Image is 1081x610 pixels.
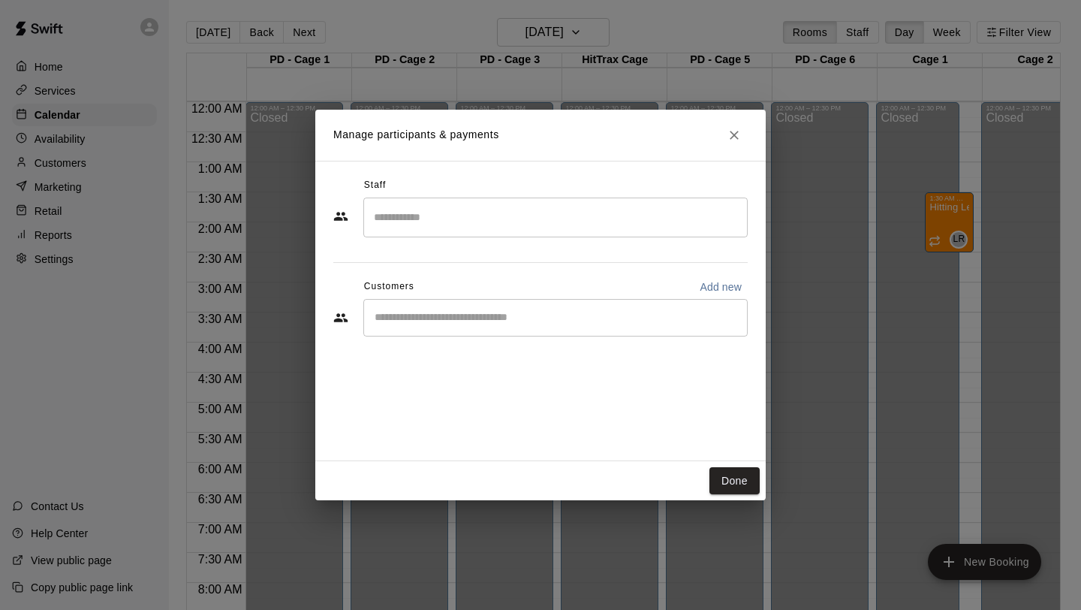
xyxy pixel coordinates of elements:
[363,299,748,337] div: Start typing to search customers...
[700,279,742,294] p: Add new
[721,122,748,149] button: Close
[333,310,348,325] svg: Customers
[364,174,386,198] span: Staff
[333,209,348,224] svg: Staff
[364,275,414,299] span: Customers
[694,275,748,299] button: Add new
[333,127,499,143] p: Manage participants & payments
[709,467,760,495] button: Done
[363,198,748,237] div: Search staff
